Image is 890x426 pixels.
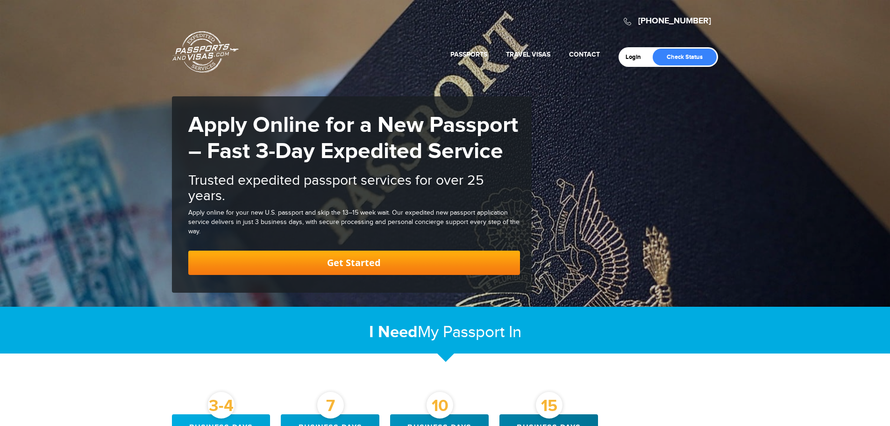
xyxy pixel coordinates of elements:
span: Passport In [443,323,521,342]
strong: I Need [369,322,418,342]
a: [PHONE_NUMBER] [638,16,711,26]
div: 10 [427,392,453,419]
div: Apply online for your new U.S. passport and skip the 13–15 week wait. Our expedited new passport ... [188,209,520,237]
div: 15 [536,392,562,419]
div: 3-4 [208,392,235,419]
a: Passports & [DOMAIN_NAME] [172,31,239,73]
h2: Trusted expedited passport services for over 25 years. [188,173,520,204]
h2: My [172,322,719,342]
div: 7 [317,392,344,419]
a: Login [626,53,648,61]
a: Get Started [188,251,520,275]
a: Passports [450,51,487,58]
a: Travel Visas [506,51,550,58]
a: Check Status [653,49,717,65]
a: Contact [569,51,600,58]
strong: Apply Online for a New Passport – Fast 3-Day Expedited Service [188,112,518,165]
